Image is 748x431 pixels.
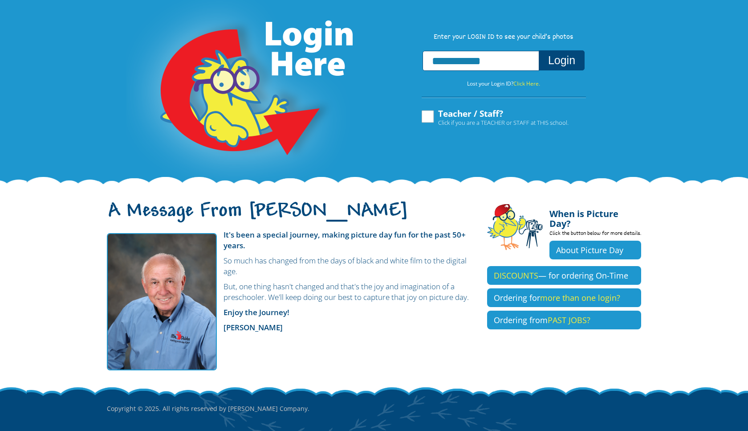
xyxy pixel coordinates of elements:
[487,288,641,307] a: Ordering formore than one login?
[487,311,641,329] a: Ordering fromPAST JOBS?
[548,315,590,325] span: PAST JOBS?
[420,109,569,126] label: Teacher / Staff?
[539,50,585,70] button: Login
[549,204,641,229] h4: When is Picture Day?
[412,33,595,42] p: Enter your LOGIN ID to see your child’s photos
[412,79,595,89] p: Lost your Login ID?
[107,255,474,277] p: So much has changed from the days of black and white film to the digital age.
[494,270,538,281] span: DISCOUNTS
[513,80,540,87] a: Click Here.
[540,292,620,303] span: more than one login?
[107,281,474,303] p: But, one thing hasn't changed and that's the joy and imagination of a preschooler. We'll keep doi...
[107,233,217,370] img: Mr. Dabbs
[224,230,466,250] strong: It's been a special journey, making picture day fun for the past 50+ years.
[107,207,474,226] h1: A Message From [PERSON_NAME]
[224,322,283,332] strong: [PERSON_NAME]
[549,241,641,259] a: About Picture Day
[224,307,289,317] strong: Enjoy the Journey!
[487,266,641,285] a: DISCOUNTS— for ordering On-Time
[549,229,641,241] p: Click the button below for more details.
[438,118,569,127] span: Click if you are a TEACHER or STAFF at THIS school.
